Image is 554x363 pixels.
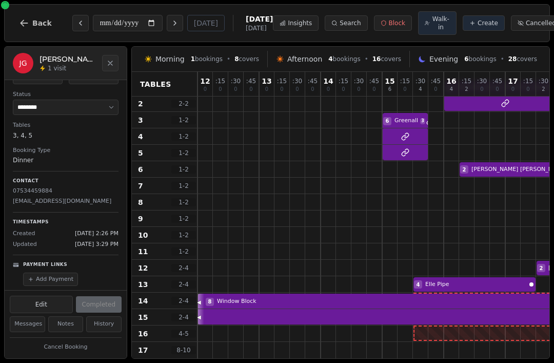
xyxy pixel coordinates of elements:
[420,118,425,124] span: 3
[171,100,196,108] span: 2 - 2
[374,15,412,31] button: Block
[138,345,148,355] span: 17
[292,78,302,84] span: : 30
[311,87,314,92] span: 0
[539,78,548,84] span: : 30
[450,87,453,92] span: 4
[340,19,361,27] span: Search
[171,231,196,239] span: 1 - 2
[273,15,319,31] button: Insights
[418,11,457,35] button: Walk-in
[277,78,287,84] span: : 15
[246,14,273,24] span: [DATE]
[171,297,196,305] span: 2 - 4
[138,279,148,290] span: 13
[11,11,60,35] button: Back
[429,54,458,64] span: Evening
[10,341,122,354] button: Cancel Booking
[13,187,118,196] p: 07534459884
[542,87,545,92] span: 2
[480,87,483,92] span: 0
[13,53,33,73] div: JG
[323,78,333,85] span: 14
[138,214,143,224] span: 9
[365,55,368,63] span: •
[328,55,332,63] span: 4
[138,246,148,257] span: 11
[354,78,364,84] span: : 30
[425,280,527,289] span: Elle Pipe
[464,55,496,63] span: bookings
[446,78,456,85] span: 16
[339,78,348,84] span: : 15
[32,20,52,27] span: Back
[171,165,196,174] span: 1 - 2
[234,87,237,92] span: 0
[508,78,518,85] span: 17
[400,78,410,84] span: : 15
[171,149,196,157] span: 1 - 2
[308,78,318,84] span: : 45
[463,15,505,31] button: Create
[138,164,143,175] span: 6
[369,78,379,84] span: : 45
[328,55,360,63] span: bookings
[219,87,222,92] span: 0
[227,55,230,63] span: •
[394,117,418,125] span: Greenall
[171,280,196,289] span: 2 - 4
[13,156,118,165] dd: Dinner
[511,87,515,92] span: 0
[13,178,118,185] p: Contact
[463,166,466,174] span: 2
[13,90,118,99] dt: Status
[72,15,89,31] button: Previous day
[13,121,118,130] dt: Tables
[249,87,252,92] span: 0
[138,296,148,306] span: 14
[265,87,268,92] span: 0
[138,263,148,273] span: 12
[171,330,196,338] span: 4 - 5
[432,15,450,31] span: Walk-in
[200,78,210,85] span: 12
[13,146,118,155] dt: Booking Type
[13,230,35,238] span: Created
[508,55,517,63] span: 28
[508,55,537,63] span: covers
[138,148,143,158] span: 5
[13,197,118,206] p: [EMAIL_ADDRESS][DOMAIN_NAME]
[295,87,299,92] span: 0
[372,55,401,63] span: covers
[138,329,148,339] span: 16
[13,219,118,226] p: Timestamps
[523,78,533,84] span: : 15
[342,87,345,92] span: 0
[187,15,225,31] button: [DATE]
[75,240,118,249] span: [DATE] 3:29 PM
[140,79,171,89] span: Tables
[501,55,504,63] span: •
[171,313,196,321] span: 2 - 4
[208,298,212,305] span: 8
[372,87,375,92] span: 0
[465,87,468,92] span: 2
[234,55,239,63] span: 8
[23,273,78,286] button: Add Payment
[372,55,381,63] span: 16
[138,312,148,322] span: 15
[13,240,37,249] span: Updated
[23,261,67,269] p: Payment Links
[434,87,437,92] span: 0
[191,55,223,63] span: bookings
[234,55,259,63] span: covers
[138,131,143,142] span: 4
[478,19,498,27] span: Create
[262,78,271,85] span: 13
[171,198,196,206] span: 1 - 2
[13,131,118,140] dd: 3, 4, 5
[138,181,143,191] span: 7
[327,87,330,92] span: 0
[138,99,143,109] span: 2
[526,87,529,92] span: 0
